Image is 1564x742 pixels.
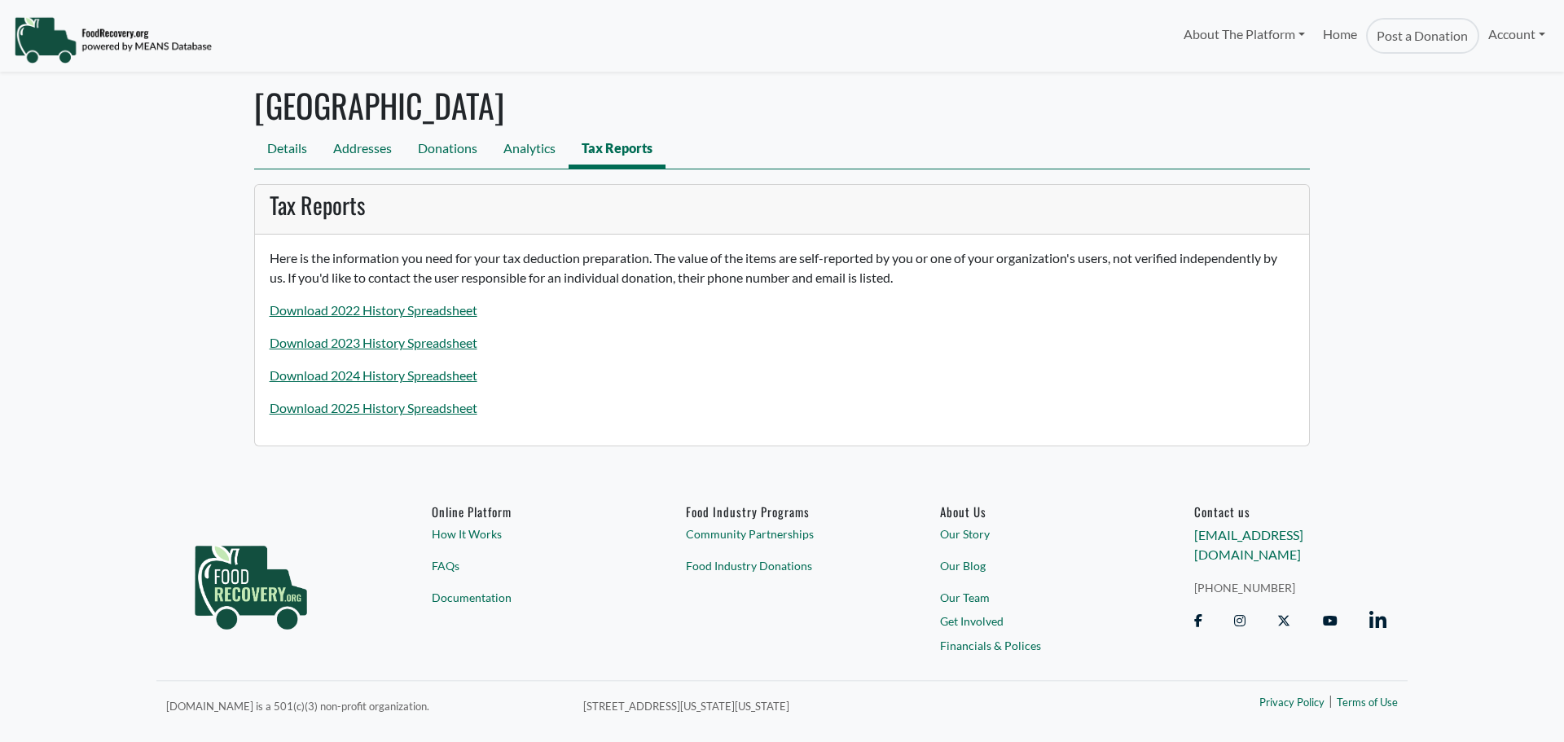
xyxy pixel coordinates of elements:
a: Account [1479,18,1554,50]
a: Download 2025 History Spreadsheet [270,400,477,415]
h3: Tax Reports [270,191,1295,219]
a: [EMAIL_ADDRESS][DOMAIN_NAME] [1194,528,1303,563]
h6: Contact us [1194,504,1386,519]
h1: [GEOGRAPHIC_DATA] [254,86,1310,125]
a: Download 2023 History Spreadsheet [270,335,477,350]
a: Donations [405,132,490,169]
span: | [1329,692,1333,711]
a: Our Blog [940,557,1132,574]
h6: Food Industry Programs [686,504,878,519]
a: Download 2024 History Spreadsheet [270,367,477,383]
p: Here is the information you need for your tax deduction preparation. The value of the items are s... [270,248,1295,288]
a: [PHONE_NUMBER] [1194,579,1386,596]
img: food_recovery_green_logo-76242d7a27de7ed26b67be613a865d9c9037ba317089b267e0515145e5e51427.png [178,504,324,659]
a: About The Platform [1174,18,1313,50]
a: About Us [940,504,1132,519]
h6: Online Platform [432,504,624,519]
a: Our Team [940,589,1132,606]
a: Food Industry Donations [686,557,878,574]
a: Community Partnerships [686,526,878,543]
a: Details [254,132,320,169]
a: Documentation [432,589,624,606]
a: How It Works [432,526,624,543]
a: Post a Donation [1366,18,1478,54]
a: Privacy Policy [1259,696,1325,712]
a: Addresses [320,132,405,169]
a: Our Story [940,526,1132,543]
p: [DOMAIN_NAME] is a 501(c)(3) non-profit organization. [166,696,564,715]
a: Analytics [490,132,569,169]
a: Download 2022 History Spreadsheet [270,302,477,318]
a: Financials & Polices [940,637,1132,654]
a: Terms of Use [1337,696,1398,712]
a: Tax Reports [569,132,666,169]
a: Get Involved [940,613,1132,630]
img: NavigationLogo_FoodRecovery-91c16205cd0af1ed486a0f1a7774a6544ea792ac00100771e7dd3ec7c0e58e41.png [14,15,212,64]
p: [STREET_ADDRESS][US_STATE][US_STATE] [583,696,1085,715]
a: FAQs [432,557,624,574]
a: Home [1314,18,1366,54]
